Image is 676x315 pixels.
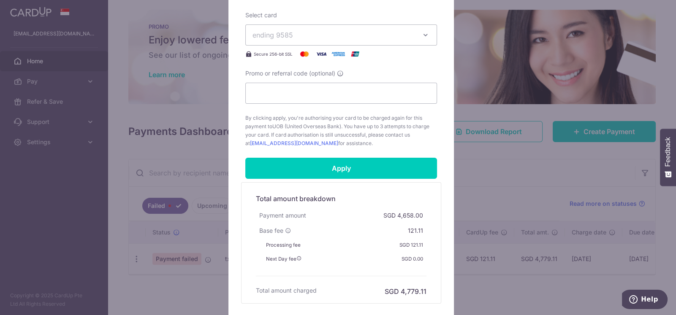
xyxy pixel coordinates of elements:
[245,158,437,179] input: Apply
[254,51,293,57] span: Secure 256-bit SSL
[256,194,426,204] h5: Total amount breakdown
[385,286,426,296] h6: SGD 4,779.11
[405,223,426,238] div: 121.11
[272,123,341,129] span: UOB (United Overseas Bank)
[252,31,293,39] span: ending 9585
[396,238,426,252] div: SGD 121.11
[259,226,283,235] span: Base fee
[256,208,309,223] div: Payment amount
[296,49,313,59] img: Mastercard
[313,49,330,59] img: Visa
[245,11,277,19] label: Select card
[245,114,437,148] span: By clicking apply, you're authorising your card to be charged again for this payment to . You hav...
[664,137,672,167] span: Feedback
[256,286,317,295] h6: Total amount charged
[398,252,426,266] div: SGD 0.00
[245,69,335,78] span: Promo or referral code (optional)
[266,256,301,262] span: Next Day fee
[245,24,437,46] button: ending 9585
[263,238,304,252] div: Processing fee
[347,49,364,59] img: UnionPay
[660,129,676,186] button: Feedback - Show survey
[250,140,338,146] a: [EMAIL_ADDRESS][DOMAIN_NAME]
[622,290,668,311] iframe: Opens a widget where you can find more information
[330,49,347,59] img: American Express
[380,208,426,223] div: SGD 4,658.00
